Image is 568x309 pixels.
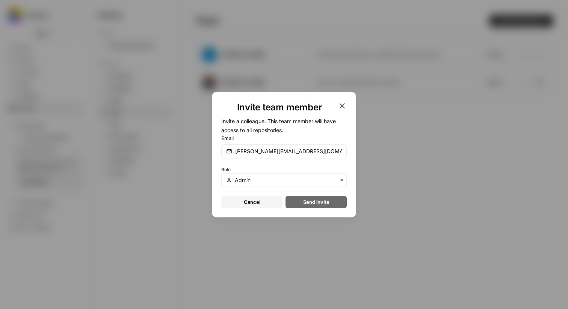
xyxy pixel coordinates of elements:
[221,101,338,113] h1: Invite team member
[221,167,231,172] span: Role
[244,198,260,206] span: Cancel
[286,196,347,208] button: Send invite
[221,196,282,208] button: Cancel
[221,118,336,133] span: Invite a colleague. This team member will have access to all repositories.
[303,198,329,206] span: Send invite
[235,176,342,184] input: Admin
[235,148,342,155] input: email@company.com
[221,134,347,142] label: Email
